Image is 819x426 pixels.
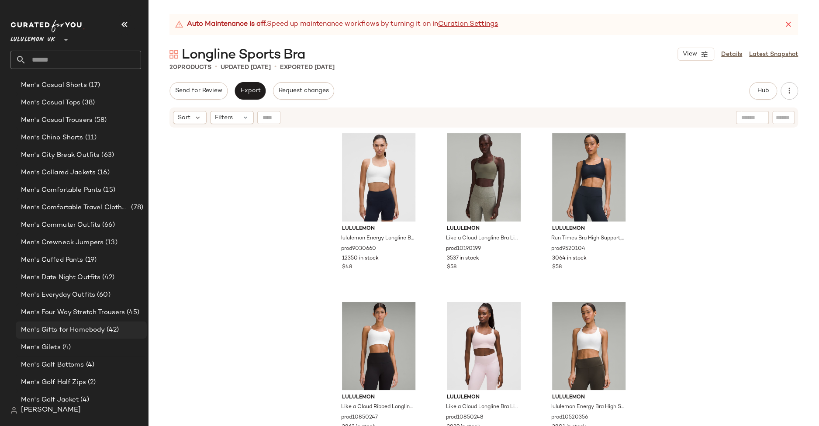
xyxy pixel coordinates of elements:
[21,185,101,195] span: Men's Comfortable Pants
[21,150,100,160] span: Men's City Break Outfits
[552,263,562,271] span: $58
[240,87,260,94] span: Export
[21,255,83,265] span: Men's Cuffed Pants
[105,325,119,335] span: (42)
[100,150,114,160] span: (63)
[551,245,585,253] span: prod9520104
[10,407,17,414] img: svg%3e
[83,255,97,265] span: (19)
[551,403,625,411] span: lululemon Energy Bra High Support, B–DDD Cups
[446,414,484,422] span: prod10850248
[278,87,329,94] span: Request changes
[446,403,520,411] span: Like a Cloud Longline Bra Light Support, D/DD Cup
[100,220,115,230] span: (66)
[341,235,415,242] span: lululemon Energy Longline Bra Medium Support, B–D Cups
[96,168,110,178] span: (16)
[169,64,177,71] span: 20
[175,19,498,30] div: Speed up maintenance workflows by turning it on in
[440,302,528,390] img: LW2CY0S_035486_1
[335,302,423,390] img: LW2D03S_0002_1
[721,50,742,59] a: Details
[447,255,479,263] span: 3537 in stock
[341,414,378,422] span: prod10850247
[80,98,95,108] span: (38)
[79,395,89,405] span: (4)
[215,113,233,122] span: Filters
[274,62,276,73] span: •
[342,225,416,233] span: lululemon
[342,263,352,271] span: $48
[21,203,129,213] span: Men's Comfortable Travel Clothes
[104,238,117,248] span: (13)
[545,133,633,222] img: LW2DINS_031382_1
[169,50,178,59] img: svg%3e
[545,302,633,390] img: LW2CVES_0002_1
[125,308,139,318] span: (45)
[21,168,96,178] span: Men's Collared Jackets
[21,395,79,405] span: Men's Golf Jacket
[169,63,211,72] div: Products
[552,255,587,263] span: 3064 in stock
[221,63,271,72] p: updated [DATE]
[446,235,520,242] span: Like a Cloud Longline Bra Light Support, B/C Cup
[447,225,521,233] span: lululemon
[677,48,714,61] button: View
[21,98,80,108] span: Men's Casual Tops
[551,414,588,422] span: prod10520356
[749,82,777,100] button: Hub
[21,133,83,143] span: Men's Chino Shorts
[95,290,111,300] span: (60)
[21,273,100,283] span: Men's Date Night Outfits
[21,325,105,335] span: Men's Gifts for Homebody
[341,245,376,253] span: prod9030660
[280,63,335,72] p: Exported [DATE]
[21,220,100,230] span: Men's Commuter Outfits
[87,80,100,90] span: (17)
[447,263,456,271] span: $58
[335,133,423,222] img: LW2EB9S_0002_1
[21,360,84,370] span: Men's Golf Bottoms
[552,394,626,402] span: lululemon
[447,394,521,402] span: lululemon
[93,115,107,125] span: (58)
[273,82,334,100] button: Request changes
[61,343,71,353] span: (4)
[21,80,87,90] span: Men's Casual Shorts
[182,46,305,64] span: Longline Sports Bra
[83,133,97,143] span: (11)
[178,113,190,122] span: Sort
[84,360,94,370] span: (4)
[21,405,81,416] span: [PERSON_NAME]
[235,82,266,100] button: Export
[438,19,498,30] a: Curation Settings
[21,308,125,318] span: Men's Four Way Stretch Trousers
[21,238,104,248] span: Men's Crewneck Jumpers
[21,115,93,125] span: Men's Casual Trousers
[100,273,114,283] span: (42)
[129,203,143,213] span: (78)
[440,133,528,222] img: LW2CSIS_045739_1
[101,185,115,195] span: (15)
[10,20,85,32] img: cfy_white_logo.C9jOOHJF.svg
[749,50,798,59] a: Latest Snapshot
[682,51,697,58] span: View
[169,82,228,100] button: Send for Review
[175,87,222,94] span: Send for Review
[551,235,625,242] span: Run Times Bra High Support, B–G Cups
[342,255,379,263] span: 12350 in stock
[86,378,96,388] span: (2)
[341,403,415,411] span: Like a Cloud Ribbed Longline Bra Light Support, B/C Cup
[342,394,416,402] span: lululemon
[446,245,481,253] span: prod10190199
[215,62,217,73] span: •
[187,19,267,30] strong: Auto Maintenance is off.
[757,87,769,94] span: Hub
[21,343,61,353] span: Men's Gilets
[552,225,626,233] span: lululemon
[10,30,55,45] span: Lululemon UK
[21,290,95,300] span: Men's Everyday Outfits
[21,378,86,388] span: Men's Golf Half Zips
